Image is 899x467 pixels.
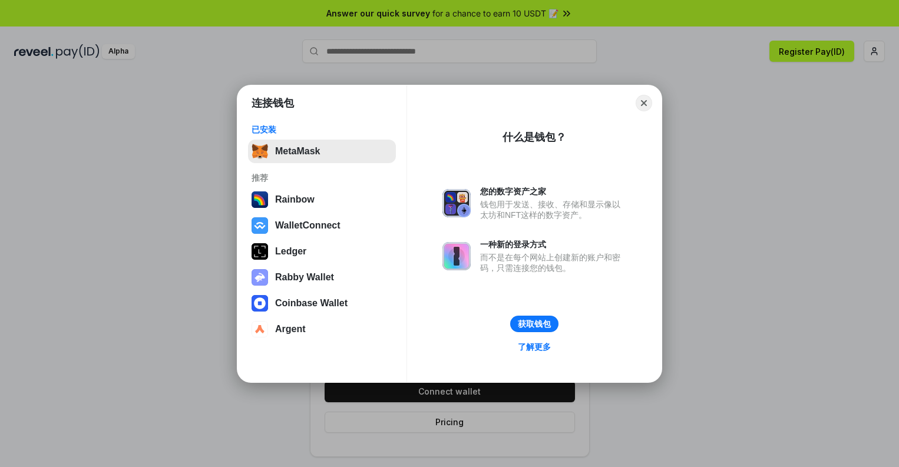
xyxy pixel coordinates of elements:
button: Close [636,95,652,111]
button: Argent [248,317,396,341]
div: Coinbase Wallet [275,298,348,309]
img: svg+xml,%3Csvg%20width%3D%2228%22%20height%3D%2228%22%20viewBox%3D%220%200%2028%2028%22%20fill%3D... [252,217,268,234]
div: Rainbow [275,194,315,205]
button: Ledger [248,240,396,263]
div: 已安装 [252,124,392,135]
img: svg+xml,%3Csvg%20xmlns%3D%22http%3A%2F%2Fwww.w3.org%2F2000%2Fsvg%22%20fill%3D%22none%22%20viewBox... [252,269,268,286]
img: svg+xml,%3Csvg%20xmlns%3D%22http%3A%2F%2Fwww.w3.org%2F2000%2Fsvg%22%20fill%3D%22none%22%20viewBox... [442,189,471,217]
button: MetaMask [248,140,396,163]
img: svg+xml,%3Csvg%20xmlns%3D%22http%3A%2F%2Fwww.w3.org%2F2000%2Fsvg%22%20fill%3D%22none%22%20viewBox... [442,242,471,270]
img: svg+xml,%3Csvg%20width%3D%2228%22%20height%3D%2228%22%20viewBox%3D%220%200%2028%2028%22%20fill%3D... [252,321,268,337]
button: WalletConnect [248,214,396,237]
div: 而不是在每个网站上创建新的账户和密码，只需连接您的钱包。 [480,252,626,273]
div: MetaMask [275,146,320,157]
div: 什么是钱包？ [503,130,566,144]
button: Rainbow [248,188,396,211]
div: Rabby Wallet [275,272,334,283]
img: svg+xml,%3Csvg%20fill%3D%22none%22%20height%3D%2233%22%20viewBox%3D%220%200%2035%2033%22%20width%... [252,143,268,160]
div: 推荐 [252,173,392,183]
h1: 连接钱包 [252,96,294,110]
div: Ledger [275,246,306,257]
img: svg+xml,%3Csvg%20xmlns%3D%22http%3A%2F%2Fwww.w3.org%2F2000%2Fsvg%22%20width%3D%2228%22%20height%3... [252,243,268,260]
div: Argent [275,324,306,334]
div: 了解更多 [518,342,551,352]
img: svg+xml,%3Csvg%20width%3D%2228%22%20height%3D%2228%22%20viewBox%3D%220%200%2028%2028%22%20fill%3D... [252,295,268,312]
div: 钱包用于发送、接收、存储和显示像以太坊和NFT这样的数字资产。 [480,199,626,220]
a: 了解更多 [511,339,558,355]
button: Rabby Wallet [248,266,396,289]
div: 一种新的登录方式 [480,239,626,250]
button: Coinbase Wallet [248,292,396,315]
div: 您的数字资产之家 [480,186,626,197]
div: 获取钱包 [518,319,551,329]
div: WalletConnect [275,220,341,231]
button: 获取钱包 [510,316,558,332]
img: svg+xml,%3Csvg%20width%3D%22120%22%20height%3D%22120%22%20viewBox%3D%220%200%20120%20120%22%20fil... [252,191,268,208]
